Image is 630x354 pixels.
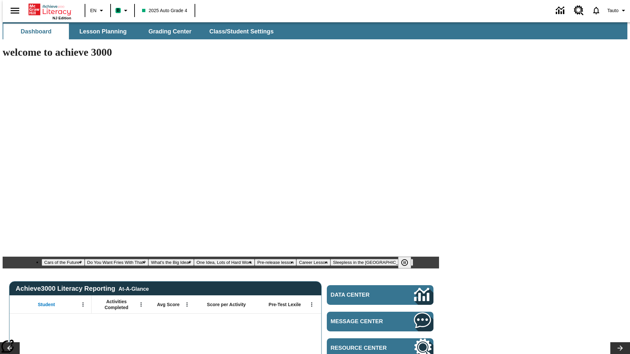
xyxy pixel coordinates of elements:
[331,318,394,325] span: Message Center
[42,259,85,266] button: Slide 1 Cars of the Future?
[610,342,630,354] button: Lesson carousel, Next
[52,16,71,20] span: NJ Edition
[204,24,279,39] button: Class/Student Settings
[29,3,71,16] a: Home
[118,285,149,292] div: At-A-Glance
[21,28,52,35] span: Dashboard
[209,28,274,35] span: Class/Student Settings
[331,292,392,298] span: Data Center
[148,259,194,266] button: Slide 3 What's the Big Idea?
[182,300,192,309] button: Open Menu
[3,22,627,39] div: SubNavbar
[157,302,179,307] span: Avg Score
[570,2,588,19] a: Resource Center, Will open in new tab
[95,299,138,310] span: Activities Completed
[85,259,149,266] button: Slide 2 Do You Want Fries With That?
[296,259,330,266] button: Slide 6 Career Lesson
[327,285,433,305] a: Data Center
[142,7,187,14] span: 2025 Auto Grade 4
[588,2,605,19] a: Notifications
[16,285,149,292] span: Achieve3000 Literacy Reporting
[3,46,439,58] h1: welcome to achieve 3000
[79,28,127,35] span: Lesson Planning
[116,6,120,14] span: B
[29,2,71,20] div: Home
[137,24,203,39] button: Grading Center
[5,1,25,20] button: Open side menu
[148,28,191,35] span: Grading Center
[330,259,413,266] button: Slide 7 Sleepless in the Animal Kingdom
[307,300,317,309] button: Open Menu
[398,257,411,268] button: Pause
[327,312,433,331] a: Message Center
[70,24,136,39] button: Lesson Planning
[3,24,280,39] div: SubNavbar
[136,300,146,309] button: Open Menu
[255,259,296,266] button: Slide 5 Pre-release lesson
[90,7,96,14] span: EN
[552,2,570,20] a: Data Center
[194,259,255,266] button: Slide 4 One Idea, Lots of Hard Work
[3,24,69,39] button: Dashboard
[207,302,246,307] span: Score per Activity
[113,5,132,16] button: Boost Class color is mint green. Change class color
[78,300,88,309] button: Open Menu
[607,7,619,14] span: Tauto
[331,345,394,351] span: Resource Center
[269,302,301,307] span: Pre-Test Lexile
[38,302,55,307] span: Student
[398,257,418,268] div: Pause
[87,5,108,16] button: Language: EN, Select a language
[605,5,630,16] button: Profile/Settings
